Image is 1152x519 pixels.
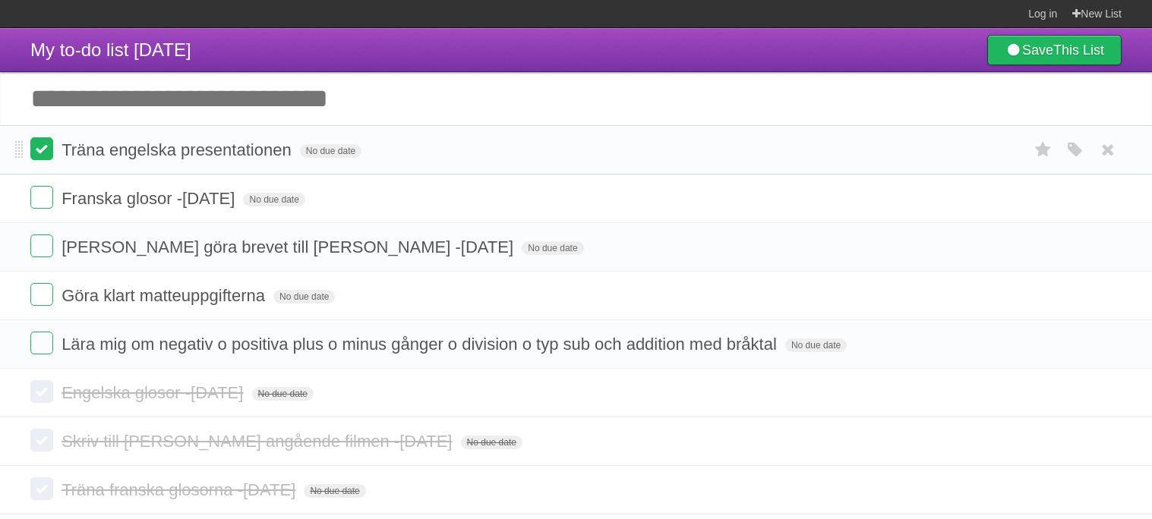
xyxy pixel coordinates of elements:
[30,283,53,306] label: Done
[30,332,53,354] label: Done
[1029,137,1058,162] label: Star task
[30,429,53,451] label: Done
[30,186,53,209] label: Done
[62,432,456,451] span: Skriv till [PERSON_NAME] angående filmen -[DATE]
[252,387,314,401] span: No due date
[62,286,269,305] span: Göra klart matteuppgifterna
[304,484,365,498] span: No due date
[273,290,335,304] span: No due date
[62,480,299,499] span: Träna franska glosorna -[DATE]
[30,380,53,403] label: Done
[461,436,522,449] span: No due date
[1053,42,1104,58] b: This List
[62,335,781,354] span: Lära mig om negativ o positiva plus o minus gånger o division o typ sub och addition med bråktal
[300,144,361,158] span: No due date
[62,237,517,256] span: [PERSON_NAME] göra brevet till [PERSON_NAME] -[DATE]
[30,477,53,500] label: Done
[522,241,583,255] span: No due date
[62,189,238,208] span: Franska glosor -[DATE]
[30,234,53,257] label: Done
[785,338,847,352] span: No due date
[987,35,1122,65] a: SaveThis List
[30,137,53,160] label: Done
[30,39,191,60] span: My to-do list [DATE]
[62,140,295,159] span: Träna engelska presentationen
[62,383,247,402] span: Engelska glosor -[DATE]
[243,193,305,206] span: No due date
